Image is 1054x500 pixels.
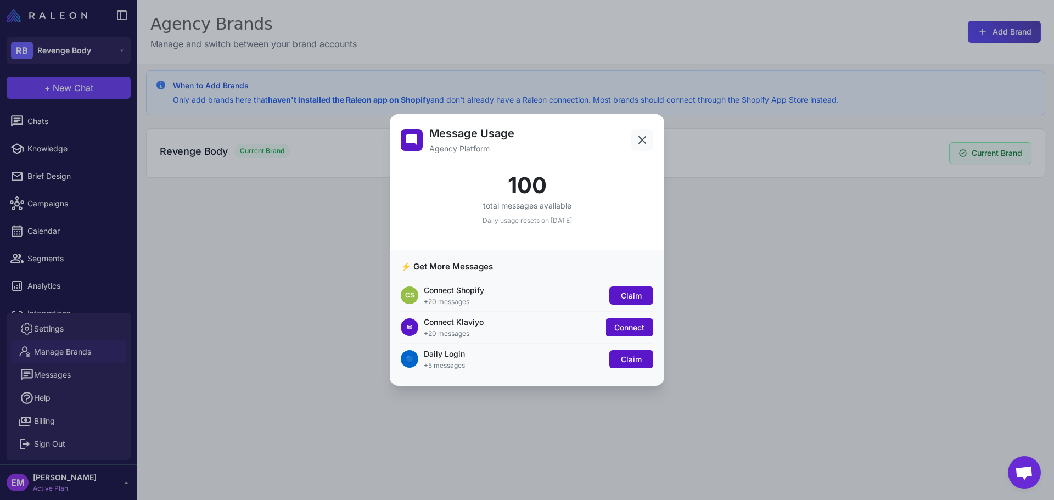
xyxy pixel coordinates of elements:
div: Connect Klaviyo [424,316,600,328]
button: Claim [609,286,653,305]
a: Chat abierto [1008,456,1041,489]
p: Agency Platform [429,143,514,154]
button: Claim [609,350,653,368]
div: 100 [401,175,653,196]
span: Claim [621,355,642,364]
div: +20 messages [424,329,600,339]
div: ✉ [401,318,418,336]
span: Daily usage resets on [DATE] [483,216,572,224]
div: CS [401,286,418,304]
span: Connect [614,323,644,332]
div: Connect Shopify [424,284,604,296]
div: +5 messages [424,361,604,370]
div: 🔵 [401,350,418,368]
div: Daily Login [424,348,604,359]
div: +20 messages [424,297,604,307]
button: Connect [606,318,653,336]
span: total messages available [483,201,571,210]
h3: ⚡ Get More Messages [401,261,653,273]
h2: Message Usage [429,125,514,142]
span: Claim [621,291,642,300]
